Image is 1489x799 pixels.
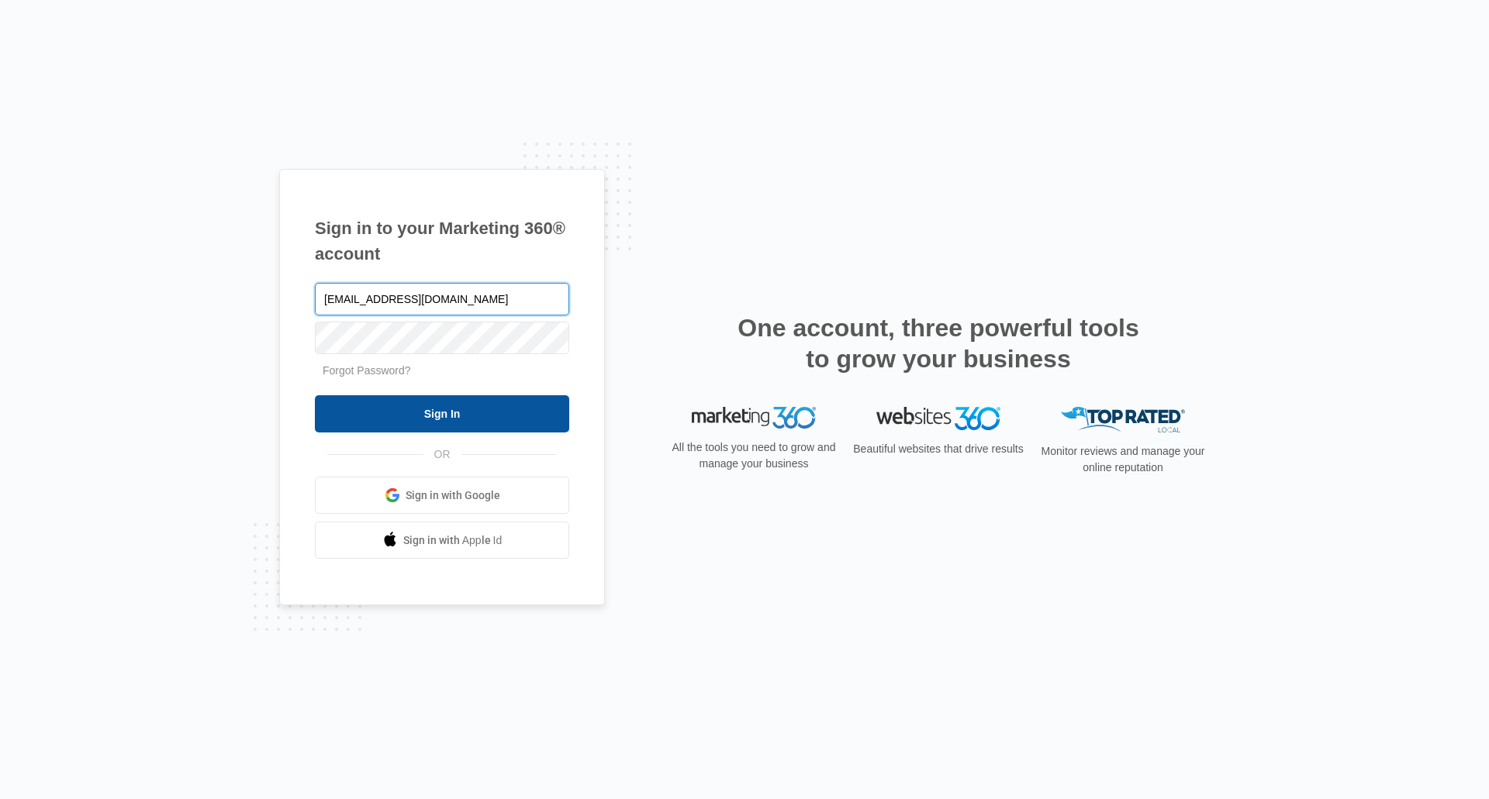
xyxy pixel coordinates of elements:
span: OR [423,446,461,463]
span: Sign in with Apple Id [403,532,503,549]
span: Sign in with Google [406,487,500,504]
h1: Sign in to your Marketing 360® account [315,215,569,267]
p: All the tools you need to grow and manage your business [667,439,841,472]
h2: One account, three powerful tools to grow your business [733,312,1144,374]
p: Monitor reviews and manage your online reputation [1036,443,1210,476]
img: Websites 360 [876,407,1000,429]
a: Sign in with Google [315,477,569,514]
input: Email [315,283,569,315]
img: Top Rated Local [1061,407,1185,432]
p: Beautiful websites that drive results [852,441,1025,457]
img: Marketing 360 [692,407,816,429]
input: Sign In [315,395,569,432]
a: Sign in with Apple Id [315,522,569,559]
a: Forgot Password? [323,364,411,377]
